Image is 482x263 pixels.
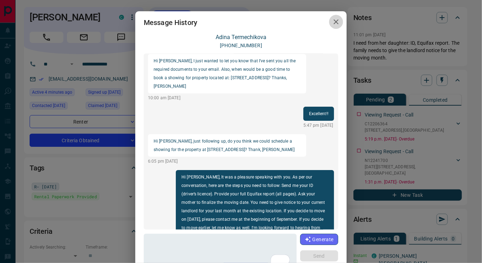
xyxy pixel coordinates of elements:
[220,42,262,49] p: [PHONE_NUMBER]
[309,109,328,118] p: Excellent!!
[181,173,328,240] p: Hi [PERSON_NAME], It was a pleasure speaking with you. As per our conversation, here are the step...
[300,234,338,245] button: Generate
[216,34,266,40] a: Adina Termechikova
[303,122,334,129] p: 5:47 pm [DATE]
[154,137,301,154] p: Hi [PERSON_NAME], just following up, do you think we could schedule a showing for the property at...
[154,57,301,90] p: Hi [PERSON_NAME], I just wanted to let you know that I've sent you all the required documents to ...
[135,11,206,34] h2: Message History
[148,158,306,164] p: 6:05 pm [DATE]
[148,95,306,101] p: 10:00 am [DATE]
